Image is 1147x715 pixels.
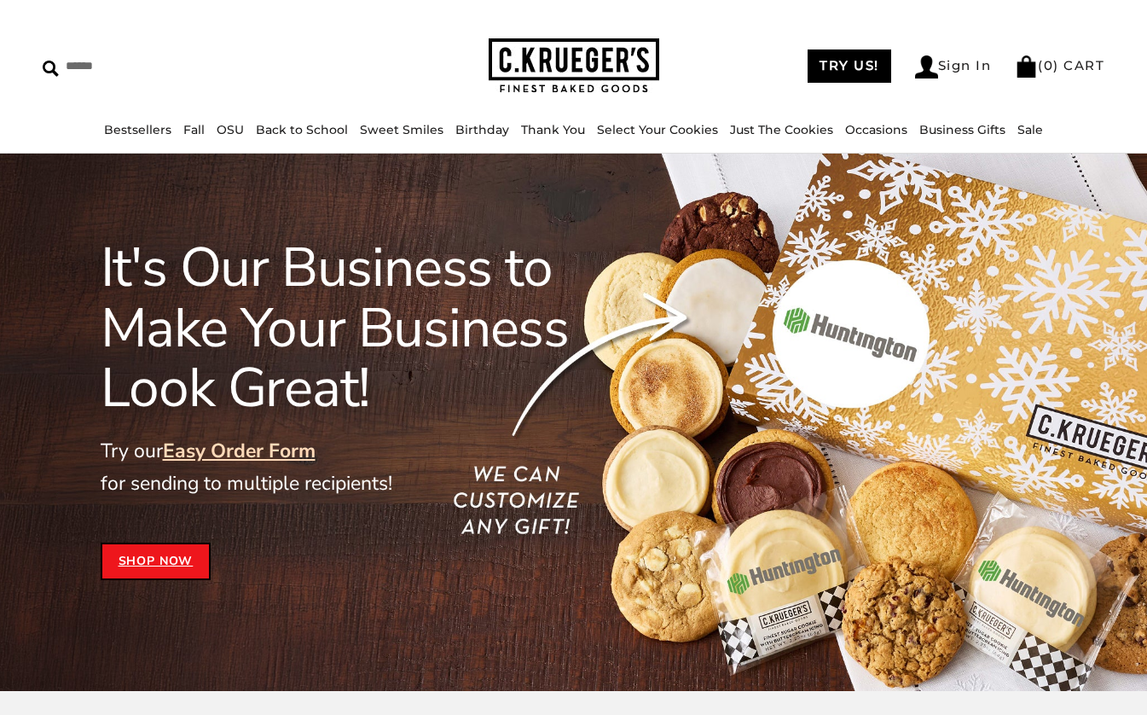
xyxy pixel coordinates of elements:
[256,122,348,137] a: Back to School
[845,122,907,137] a: Occasions
[730,122,833,137] a: Just The Cookies
[217,122,244,137] a: OSU
[101,543,211,580] a: Shop Now
[919,122,1005,137] a: Business Gifts
[915,55,938,78] img: Account
[915,55,992,78] a: Sign In
[43,61,59,77] img: Search
[101,435,643,500] p: Try our for sending to multiple recipients!
[360,122,443,137] a: Sweet Smiles
[521,122,585,137] a: Thank You
[101,238,643,418] h1: It's Our Business to Make Your Business Look Great!
[455,122,509,137] a: Birthday
[183,122,205,137] a: Fall
[43,53,289,79] input: Search
[597,122,718,137] a: Select Your Cookies
[1017,122,1043,137] a: Sale
[163,438,316,464] a: Easy Order Form
[1044,57,1054,73] span: 0
[1015,55,1038,78] img: Bag
[104,122,171,137] a: Bestsellers
[1015,57,1104,73] a: (0) CART
[489,38,659,94] img: C.KRUEGER'S
[808,49,891,83] a: TRY US!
